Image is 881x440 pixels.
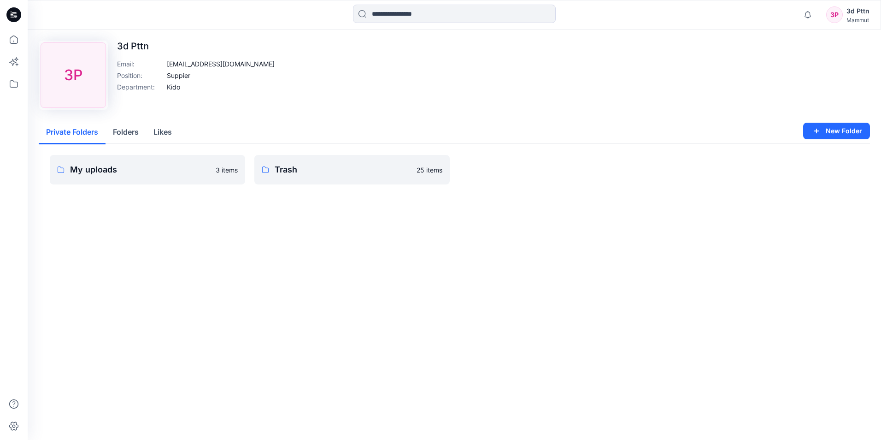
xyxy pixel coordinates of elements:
[254,155,450,184] a: Trash25 items
[70,163,210,176] p: My uploads
[846,17,869,24] div: Mammut
[50,155,245,184] a: My uploads3 items
[216,165,238,175] p: 3 items
[167,82,180,92] p: Kido
[146,121,179,144] button: Likes
[167,71,190,80] p: Suppier
[41,42,106,108] div: 3P
[117,71,163,80] p: Position :
[117,59,163,69] p: Email :
[39,121,106,144] button: Private Folders
[803,123,870,139] button: New Folder
[275,163,411,176] p: Trash
[106,121,146,144] button: Folders
[846,6,869,17] div: 3d Pttn
[417,165,442,175] p: 25 items
[167,59,275,69] p: [EMAIL_ADDRESS][DOMAIN_NAME]
[826,6,843,23] div: 3P
[117,82,163,92] p: Department :
[117,41,275,52] p: 3d Pttn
